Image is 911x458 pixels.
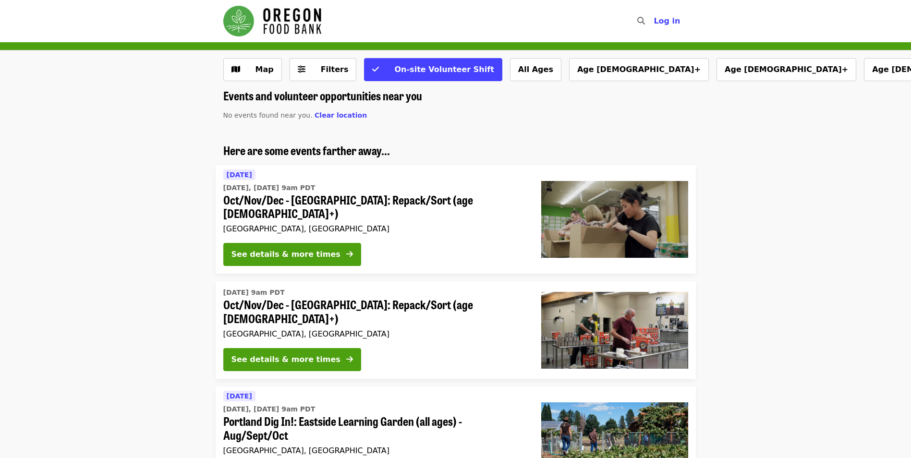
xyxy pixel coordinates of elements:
div: [GEOGRAPHIC_DATA], [GEOGRAPHIC_DATA] [223,446,526,455]
i: search icon [637,16,645,25]
button: On-site Volunteer Shift [364,58,502,81]
span: Here are some events farther away... [223,142,390,158]
span: On-site Volunteer Shift [394,65,494,74]
span: Clear location [315,111,367,119]
span: No events found near you. [223,111,313,119]
button: Show map view [223,58,282,81]
span: Filters [321,65,349,74]
div: [GEOGRAPHIC_DATA], [GEOGRAPHIC_DATA] [223,329,526,338]
i: arrow-right icon [346,250,353,259]
span: [DATE] [227,171,252,179]
time: [DATE], [DATE] 9am PDT [223,183,316,193]
span: Log in [654,16,680,25]
div: See details & more times [231,249,340,260]
time: [DATE] 9am PDT [223,288,285,298]
button: See details & more times [223,348,361,371]
button: Age [DEMOGRAPHIC_DATA]+ [717,58,856,81]
button: All Ages [510,58,561,81]
a: See details for "Oct/Nov/Dec - Portland: Repack/Sort (age 8+)" [216,165,696,274]
button: Filters (0 selected) [290,58,357,81]
a: See details for "Oct/Nov/Dec - Portland: Repack/Sort (age 16+)" [216,281,696,379]
span: Oct/Nov/Dec - [GEOGRAPHIC_DATA]: Repack/Sort (age [DEMOGRAPHIC_DATA]+) [223,193,526,221]
span: [DATE] [227,392,252,400]
span: Portland Dig In!: Eastside Learning Garden (all ages) - Aug/Sept/Oct [223,414,526,442]
img: Oregon Food Bank - Home [223,6,321,36]
i: check icon [372,65,379,74]
span: Events and volunteer opportunities near you [223,87,422,104]
span: Oct/Nov/Dec - [GEOGRAPHIC_DATA]: Repack/Sort (age [DEMOGRAPHIC_DATA]+) [223,298,526,325]
span: Map [255,65,274,74]
button: Clear location [315,110,367,121]
i: map icon [231,65,240,74]
i: arrow-right icon [346,355,353,364]
div: [GEOGRAPHIC_DATA], [GEOGRAPHIC_DATA] [223,224,526,233]
button: See details & more times [223,243,361,266]
div: See details & more times [231,354,340,365]
i: sliders-h icon [298,65,305,74]
button: Age [DEMOGRAPHIC_DATA]+ [569,58,709,81]
button: Log in [646,12,688,31]
input: Search [651,10,658,33]
img: Oct/Nov/Dec - Portland: Repack/Sort (age 16+) organized by Oregon Food Bank [541,292,688,369]
img: Oct/Nov/Dec - Portland: Repack/Sort (age 8+) organized by Oregon Food Bank [541,181,688,258]
time: [DATE], [DATE] 9am PDT [223,404,316,414]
